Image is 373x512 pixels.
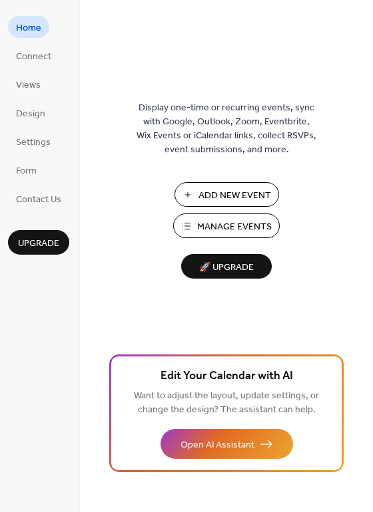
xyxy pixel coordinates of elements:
[8,16,49,38] a: Home
[16,136,51,150] span: Settings
[175,182,279,207] button: Add New Event
[8,130,59,152] a: Settings
[181,254,272,279] button: 🚀 Upgrade
[16,50,51,64] span: Connect
[16,107,45,121] span: Design
[16,193,61,207] span: Contact Us
[8,73,49,95] a: Views
[8,188,69,209] a: Contact Us
[181,438,254,452] span: Open AI Assistant
[197,220,272,234] span: Manage Events
[8,45,59,66] a: Connect
[8,230,69,255] button: Upgrade
[8,159,45,181] a: Form
[173,213,280,238] button: Manage Events
[8,102,53,124] a: Design
[18,237,59,251] span: Upgrade
[16,21,41,35] span: Home
[161,429,293,459] button: Open AI Assistant
[16,78,41,92] span: Views
[189,259,264,277] span: 🚀 Upgrade
[161,367,293,386] span: Edit Your Calendar with AI
[198,189,271,203] span: Add New Event
[137,101,316,157] span: Display one-time or recurring events, sync with Google, Outlook, Zoom, Eventbrite, Wix Events or ...
[16,164,37,178] span: Form
[134,387,319,419] span: Want to adjust the layout, update settings, or change the design? The assistant can help.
